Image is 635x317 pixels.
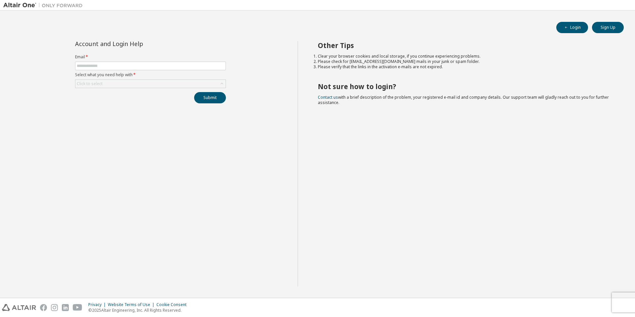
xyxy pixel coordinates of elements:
div: Website Terms of Use [108,302,156,307]
button: Submit [194,92,226,103]
img: linkedin.svg [62,304,69,311]
img: facebook.svg [40,304,47,311]
a: Contact us [318,94,338,100]
div: Account and Login Help [75,41,196,46]
li: Please check for [EMAIL_ADDRESS][DOMAIN_NAME] mails in your junk or spam folder. [318,59,612,64]
label: Select what you need help with [75,72,226,78]
label: Email [75,54,226,60]
img: altair_logo.svg [2,304,36,311]
img: Altair One [3,2,86,9]
div: Click to select [77,81,103,86]
span: with a brief description of the problem, your registered e-mail id and company details. Our suppo... [318,94,609,105]
li: Please verify that the links in the activation e-mails are not expired. [318,64,612,70]
button: Login [556,22,588,33]
h2: Not sure how to login? [318,82,612,91]
h2: Other Tips [318,41,612,50]
div: Click to select [75,80,226,88]
p: © 2025 Altair Engineering, Inc. All Rights Reserved. [88,307,190,313]
div: Cookie Consent [156,302,190,307]
div: Privacy [88,302,108,307]
img: instagram.svg [51,304,58,311]
img: youtube.svg [73,304,82,311]
button: Sign Up [592,22,624,33]
li: Clear your browser cookies and local storage, if you continue experiencing problems. [318,54,612,59]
